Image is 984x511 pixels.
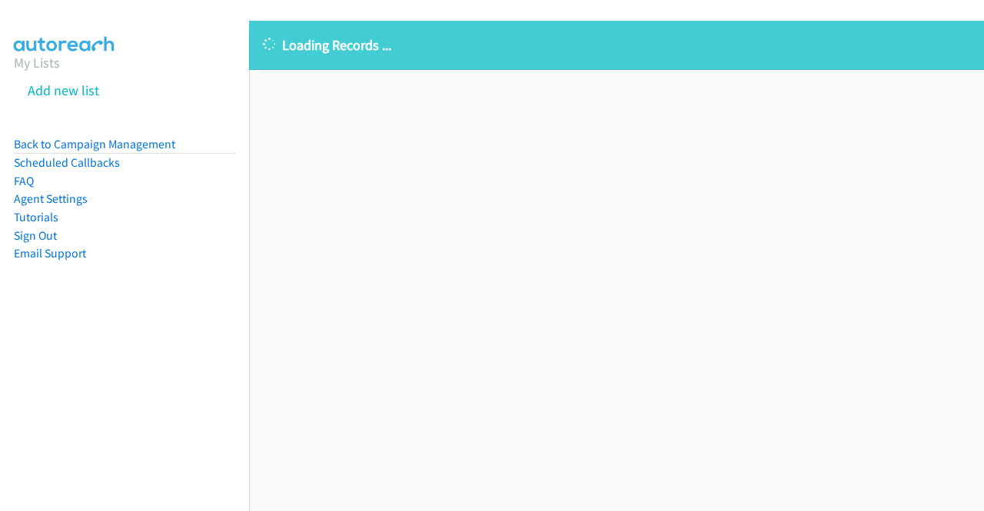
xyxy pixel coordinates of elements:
a: Scheduled Callbacks [14,155,120,170]
a: Back to Campaign Management [14,137,175,151]
a: Agent Settings [14,191,88,206]
p: Loading Records ... [263,35,970,55]
a: FAQ [14,174,34,188]
a: Add new list [28,81,99,99]
a: My Lists [14,54,60,71]
a: Tutorials [14,210,58,224]
a: Sign Out [14,228,57,243]
a: Email Support [14,246,86,260]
